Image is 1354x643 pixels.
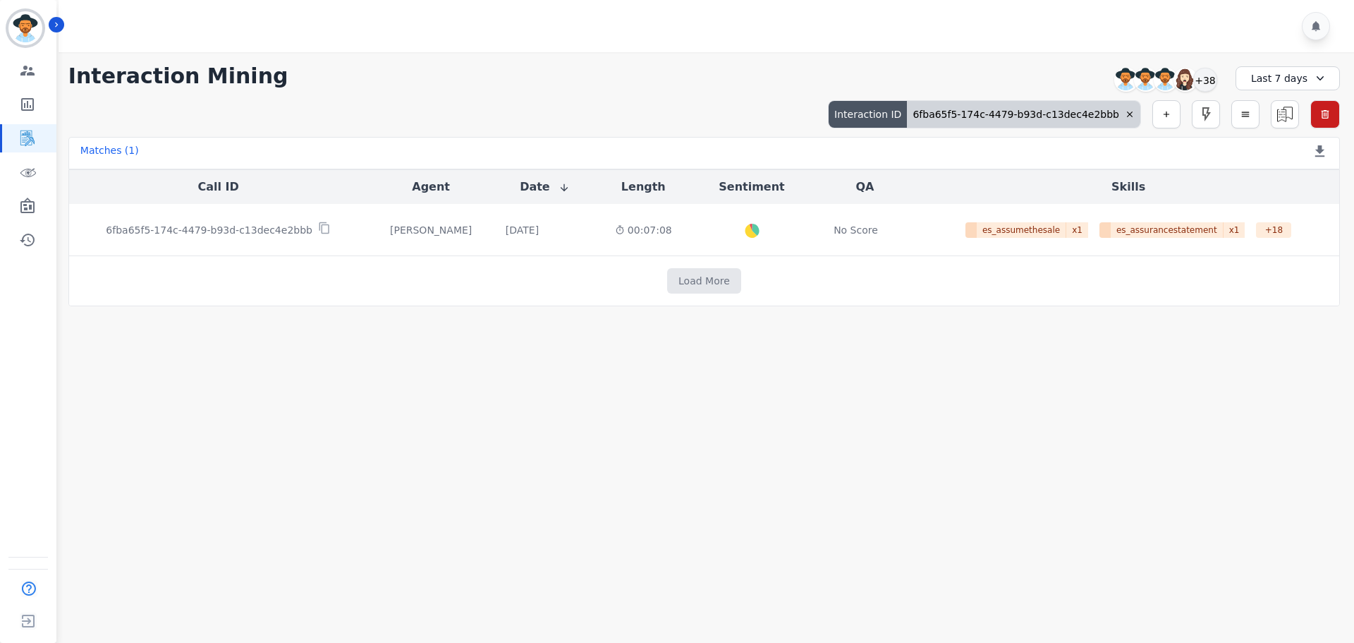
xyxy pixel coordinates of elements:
button: Length [621,179,666,196]
img: Bordered avatar [8,11,42,45]
div: [PERSON_NAME] [379,223,483,237]
span: es_assumethesale [977,222,1066,238]
p: 6fba65f5-174c-4479-b93d-c13dec4e2bbb [106,223,312,237]
div: + 18 [1256,222,1291,238]
span: x 1 [1224,222,1245,238]
div: 6fba65f5-174c-4479-b93d-c13dec4e2bbb [907,101,1140,128]
button: Load More [667,268,741,294]
div: No Score [834,223,878,237]
button: Agent [412,179,450,196]
h1: Interaction Mining [68,64,288,89]
span: x 1 [1066,222,1088,238]
div: 00:07:08 [606,223,680,237]
div: Matches ( 1 ) [80,143,139,163]
div: [DATE] [506,223,539,237]
button: QA [855,179,874,196]
div: Interaction ID [829,101,907,128]
button: Date [520,179,570,196]
button: Call ID [198,179,239,196]
button: Skills [1111,179,1145,196]
div: +38 [1193,68,1217,92]
span: es_assurancestatement [1111,222,1224,238]
button: Sentiment [719,179,784,196]
div: Last 7 days [1236,66,1340,90]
